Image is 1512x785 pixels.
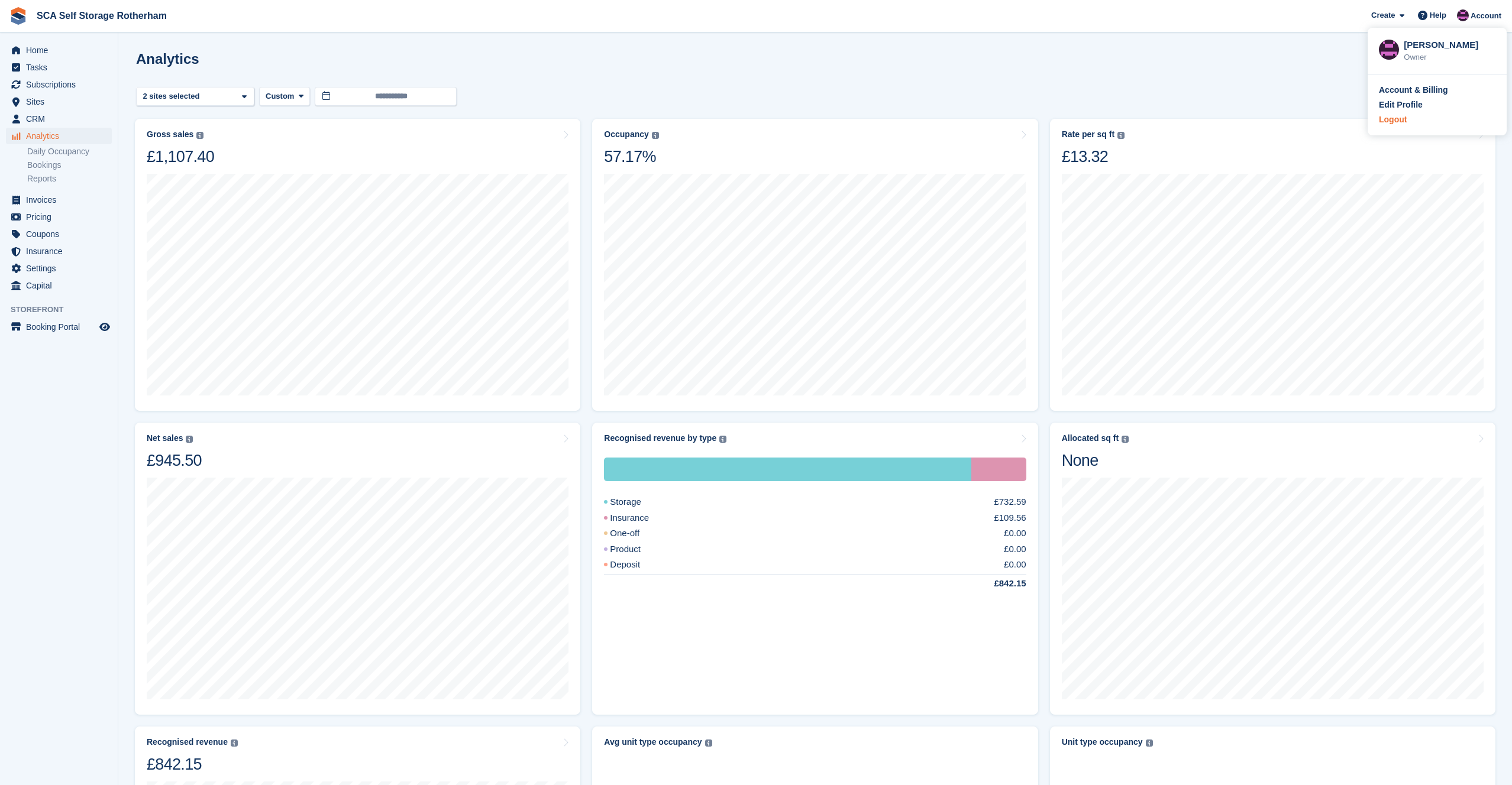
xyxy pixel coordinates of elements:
[1146,739,1153,747] img: icon-info-grey-7440780725fd019a000dd9b08b2336e03edf1995a4989e88bcd33f0948082b44.svg
[6,319,112,335] a: menu
[27,173,112,184] a: Reports
[719,436,726,443] img: icon-info-grey-7440780725fd019a000dd9b08b2336e03edf1995a4989e88bcd33f0948082b44.svg
[994,495,1026,509] div: £732.59
[26,192,97,208] span: Invoices
[604,737,702,747] div: Avg unit type occupancy
[1457,9,1469,21] img: Dale Chapman
[32,6,172,25] a: SCA Self Storage Rotherham
[26,93,97,110] span: Sites
[6,260,112,277] a: menu
[26,209,97,225] span: Pricing
[196,132,203,139] img: icon-info-grey-7440780725fd019a000dd9b08b2336e03edf1995a4989e88bcd33f0948082b44.svg
[26,226,97,242] span: Coupons
[1379,84,1495,96] a: Account & Billing
[6,226,112,242] a: menu
[705,739,712,747] img: icon-info-grey-7440780725fd019a000dd9b08b2336e03edf1995a4989e88bcd33f0948082b44.svg
[26,319,97,335] span: Booking Portal
[1379,99,1423,111] div: Edit Profile
[26,59,97,76] span: Tasks
[1004,527,1026,540] div: £0.00
[9,7,27,25] img: stora-icon-8386f47178a22dfd0bd8f6a31ec36ba5ce8667c1dd55bd0f319d3a0aa187defe.svg
[26,76,97,93] span: Subscriptions
[6,277,112,294] a: menu
[1379,113,1407,126] div: Logout
[6,111,112,127] a: menu
[604,543,669,556] div: Product
[1371,9,1395,21] span: Create
[26,243,97,259] span: Insurance
[98,320,112,334] a: Preview store
[26,128,97,144] span: Analytics
[1404,38,1495,49] div: [PERSON_NAME]
[604,147,658,167] div: 57.17%
[652,132,659,139] img: icon-info-grey-7440780725fd019a000dd9b08b2336e03edf1995a4989e88bcd33f0948082b44.svg
[11,304,118,316] span: Storefront
[604,458,971,481] div: Storage
[1117,132,1125,139] img: icon-info-grey-7440780725fd019a000dd9b08b2336e03edf1995a4989e88bcd33f0948082b44.svg
[1004,543,1026,556] div: £0.00
[1379,113,1495,126] a: Logout
[147,129,193,140] div: Gross sales
[965,577,1026,591] div: £842.15
[266,90,294,102] span: Custom
[147,754,238,774] div: £842.15
[6,93,112,110] a: menu
[6,76,112,93] a: menu
[147,147,214,167] div: £1,107.40
[6,128,112,144] a: menu
[27,146,112,157] a: Daily Occupancy
[147,737,228,747] div: Recognised revenue
[259,87,310,106] button: Custom
[26,277,97,294] span: Capital
[26,111,97,127] span: CRM
[1379,99,1495,111] a: Edit Profile
[994,511,1026,525] div: £109.56
[604,129,648,140] div: Occupancy
[6,59,112,76] a: menu
[1062,433,1119,443] div: Allocated sq ft
[1404,51,1495,63] div: Owner
[1122,436,1129,443] img: icon-info-grey-7440780725fd019a000dd9b08b2336e03edf1995a4989e88bcd33f0948082b44.svg
[26,260,97,277] span: Settings
[231,739,238,747] img: icon-info-grey-7440780725fd019a000dd9b08b2336e03edf1995a4989e88bcd33f0948082b44.svg
[141,90,204,102] div: 2 sites selected
[1430,9,1446,21] span: Help
[971,458,1026,481] div: Insurance
[6,192,112,208] a: menu
[1062,450,1129,471] div: None
[1062,147,1125,167] div: £13.32
[6,42,112,59] a: menu
[604,527,668,540] div: One-off
[1379,40,1399,60] img: Dale Chapman
[6,243,112,259] a: menu
[604,433,716,443] div: Recognised revenue by type
[604,558,668,572] div: Deposit
[27,160,112,171] a: Bookings
[1062,737,1143,747] div: Unit type occupancy
[147,433,183,443] div: Net sales
[1004,558,1026,572] div: £0.00
[186,436,193,443] img: icon-info-grey-7440780725fd019a000dd9b08b2336e03edf1995a4989e88bcd33f0948082b44.svg
[604,495,670,509] div: Storage
[604,511,677,525] div: Insurance
[136,51,199,67] h2: Analytics
[147,450,202,471] div: £945.50
[1062,129,1114,140] div: Rate per sq ft
[1471,10,1501,22] span: Account
[1379,84,1448,96] div: Account & Billing
[26,42,97,59] span: Home
[6,209,112,225] a: menu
